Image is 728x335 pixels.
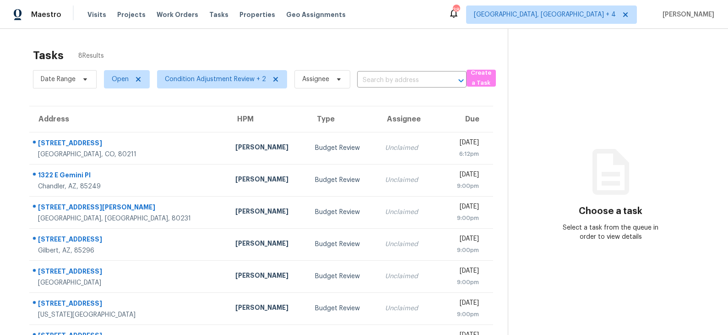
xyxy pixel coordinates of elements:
div: Chandler, AZ, 85249 [38,182,221,191]
input: Search by address [357,73,441,88]
div: Unclaimed [385,176,426,185]
div: Budget Review [315,176,370,185]
div: [DATE] [441,266,478,278]
div: 9:00pm [441,181,478,191]
div: Unclaimed [385,272,426,281]
div: [GEOGRAPHIC_DATA], [GEOGRAPHIC_DATA], 80231 [38,214,221,223]
div: [DATE] [441,298,478,310]
div: 6:12pm [441,149,478,159]
button: Create a Task [467,70,496,87]
div: Unclaimed [385,304,426,313]
div: [DATE] [441,234,478,246]
th: Type [308,106,378,132]
div: [PERSON_NAME] [235,175,300,186]
div: [STREET_ADDRESS] [38,299,221,310]
div: 9:00pm [441,214,478,223]
span: Create a Task [471,68,491,89]
span: Date Range [41,75,76,84]
span: Open [112,75,129,84]
span: Tasks [209,11,228,18]
span: [PERSON_NAME] [659,10,714,19]
div: 38 [453,5,459,15]
span: Work Orders [157,10,198,19]
span: Assignee [302,75,329,84]
div: Budget Review [315,240,370,249]
div: [DATE] [441,202,478,214]
span: Condition Adjustment Review + 2 [165,75,266,84]
div: [US_STATE][GEOGRAPHIC_DATA] [38,310,221,319]
div: Budget Review [315,304,370,313]
th: Due [434,106,493,132]
div: Unclaimed [385,240,426,249]
div: Budget Review [315,272,370,281]
div: [STREET_ADDRESS] [38,235,221,246]
div: [DATE] [441,170,478,181]
div: Unclaimed [385,208,426,217]
span: 8 Results [78,51,104,60]
div: [STREET_ADDRESS][PERSON_NAME] [38,203,221,214]
div: 1322 E Gemini Pl [38,170,221,182]
h3: Choose a task [579,207,642,216]
div: [STREET_ADDRESS] [38,138,221,150]
div: [PERSON_NAME] [235,207,300,218]
div: 9:00pm [441,278,478,287]
div: Budget Review [315,143,370,153]
th: Assignee [378,106,434,132]
div: [GEOGRAPHIC_DATA], CO, 80211 [38,150,221,159]
th: HPM [228,106,308,132]
div: Gilbert, AZ, 85296 [38,246,221,255]
button: Open [455,74,467,87]
div: 9:00pm [441,310,478,319]
h2: Tasks [33,51,64,60]
span: Properties [239,10,275,19]
div: [STREET_ADDRESS] [38,267,221,278]
div: Select a task from the queue in order to view details [560,223,662,242]
div: [PERSON_NAME] [235,303,300,314]
div: [GEOGRAPHIC_DATA] [38,278,221,287]
div: Budget Review [315,208,370,217]
span: Visits [87,10,106,19]
span: Projects [117,10,146,19]
div: [DATE] [441,138,478,149]
div: Unclaimed [385,143,426,153]
span: [GEOGRAPHIC_DATA], [GEOGRAPHIC_DATA] + 4 [474,10,616,19]
div: [PERSON_NAME] [235,143,300,154]
span: Maestro [31,10,61,19]
span: Geo Assignments [286,10,346,19]
div: 9:00pm [441,246,478,255]
div: [PERSON_NAME] [235,271,300,282]
th: Address [29,106,228,132]
div: [PERSON_NAME] [235,239,300,250]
